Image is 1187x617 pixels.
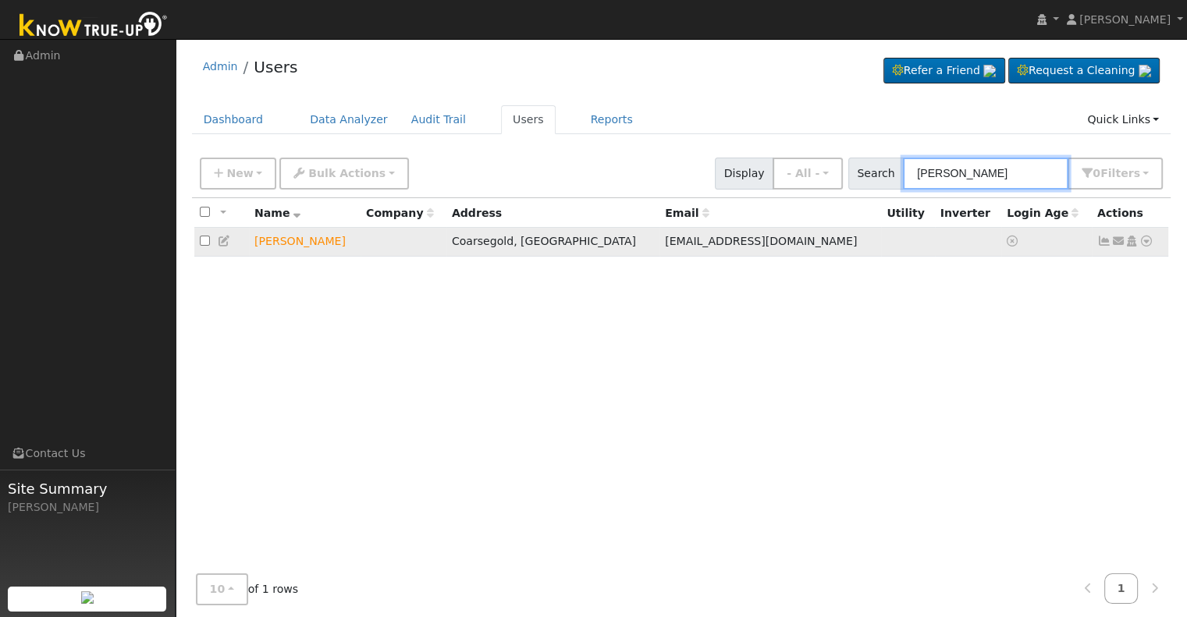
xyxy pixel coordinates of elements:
[1104,573,1139,604] a: 1
[279,158,408,190] button: Bulk Actions
[210,583,226,595] span: 10
[8,499,167,516] div: [PERSON_NAME]
[1097,235,1111,247] a: Not connected
[1068,158,1163,190] button: 0Filters
[1007,235,1021,247] a: No login access
[366,207,433,219] span: Company name
[579,105,645,134] a: Reports
[501,105,556,134] a: Users
[1079,13,1171,26] span: [PERSON_NAME]
[192,105,275,134] a: Dashboard
[254,58,297,76] a: Users
[446,228,659,257] td: Coarsegold, [GEOGRAPHIC_DATA]
[226,167,253,179] span: New
[715,158,773,190] span: Display
[8,478,167,499] span: Site Summary
[1100,167,1140,179] span: Filter
[887,205,929,222] div: Utility
[903,158,1068,190] input: Search
[81,591,94,604] img: retrieve
[218,235,232,247] a: Edit User
[298,105,400,134] a: Data Analyzer
[308,167,386,179] span: Bulk Actions
[249,228,361,257] td: Lead
[883,58,1005,84] a: Refer a Friend
[400,105,478,134] a: Audit Trail
[1097,205,1163,222] div: Actions
[200,158,277,190] button: New
[196,573,299,605] span: of 1 rows
[452,205,654,222] div: Address
[12,9,176,44] img: Know True-Up
[1075,105,1171,134] a: Quick Links
[203,60,238,73] a: Admin
[196,573,248,605] button: 10
[1111,233,1125,250] a: kristicasey@sti.net
[1007,207,1079,219] span: Days since last login
[665,207,709,219] span: Email
[848,158,904,190] span: Search
[1133,167,1139,179] span: s
[983,65,996,77] img: retrieve
[254,207,300,219] span: Name
[940,205,996,222] div: Inverter
[665,235,857,247] span: [EMAIL_ADDRESS][DOMAIN_NAME]
[1139,233,1153,250] a: Other actions
[1008,58,1160,84] a: Request a Cleaning
[773,158,843,190] button: - All -
[1125,235,1139,247] a: Login As
[1139,65,1151,77] img: retrieve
